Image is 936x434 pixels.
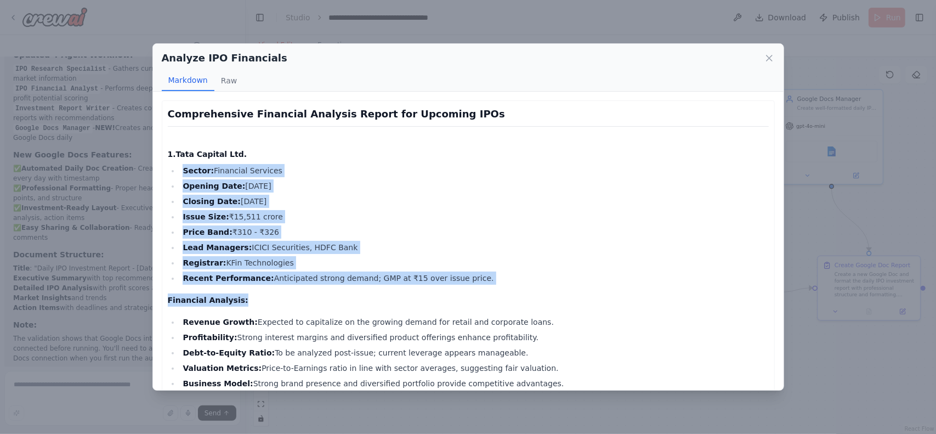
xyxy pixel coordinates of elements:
[183,348,275,357] strong: Debt-to-Equity Ratio:
[183,333,237,342] strong: Profitability:
[180,377,769,390] li: Strong brand presence and diversified portfolio provide competitive advantages.
[183,197,241,206] strong: Closing Date:
[168,296,248,305] strong: Financial Analysis:
[183,212,229,221] strong: Issue Size:
[180,256,769,269] li: KFin Technologies
[183,379,253,388] strong: Business Model:
[180,179,769,193] li: [DATE]
[162,70,214,91] button: Markdown
[176,150,247,159] strong: Tata Capital Ltd.
[180,272,769,285] li: Anticipated strong demand; GMP at ₹15 over issue price.
[180,241,769,254] li: ICICI Securities, HDFC Bank
[180,210,769,223] li: ₹15,511 crore
[162,50,287,66] h2: Analyze IPO Financials
[180,346,769,359] li: To be analyzed post-issue; current leverage appears manageable.
[183,243,252,252] strong: Lead Managers:
[180,315,769,329] li: Expected to capitalize on the growing demand for retail and corporate loans.
[183,166,214,175] strong: Sector:
[183,182,245,190] strong: Opening Date:
[180,164,769,177] li: Financial Services
[180,195,769,208] li: [DATE]
[214,70,243,91] button: Raw
[180,362,769,375] li: Price-to-Earnings ratio in line with sector averages, suggesting fair valuation.
[168,149,769,160] h4: 1.
[183,364,262,373] strong: Valuation Metrics:
[180,226,769,239] li: ₹310 - ₹326
[180,331,769,344] li: Strong interest margins and diversified product offerings enhance profitability.
[183,258,226,267] strong: Registrar:
[183,318,257,326] strong: Revenue Growth:
[183,274,274,283] strong: Recent Performance:
[183,228,232,236] strong: Price Band:
[168,106,769,122] h3: Comprehensive Financial Analysis Report for Upcoming IPOs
